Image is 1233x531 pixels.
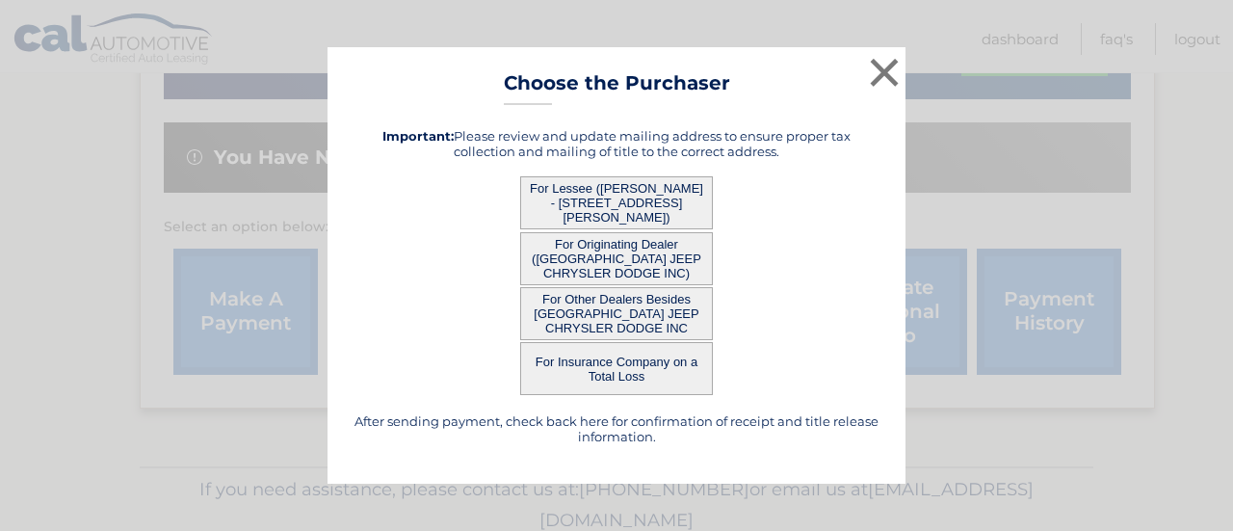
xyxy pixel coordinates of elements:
[520,287,713,340] button: For Other Dealers Besides [GEOGRAPHIC_DATA] JEEP CHRYSLER DODGE INC
[520,342,713,395] button: For Insurance Company on a Total Loss
[352,413,881,444] h5: After sending payment, check back here for confirmation of receipt and title release information.
[352,128,881,159] h5: Please review and update mailing address to ensure proper tax collection and mailing of title to ...
[520,176,713,229] button: For Lessee ([PERSON_NAME] - [STREET_ADDRESS][PERSON_NAME])
[520,232,713,285] button: For Originating Dealer ([GEOGRAPHIC_DATA] JEEP CHRYSLER DODGE INC)
[504,71,730,105] h3: Choose the Purchaser
[865,53,904,92] button: ×
[382,128,454,144] strong: Important:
